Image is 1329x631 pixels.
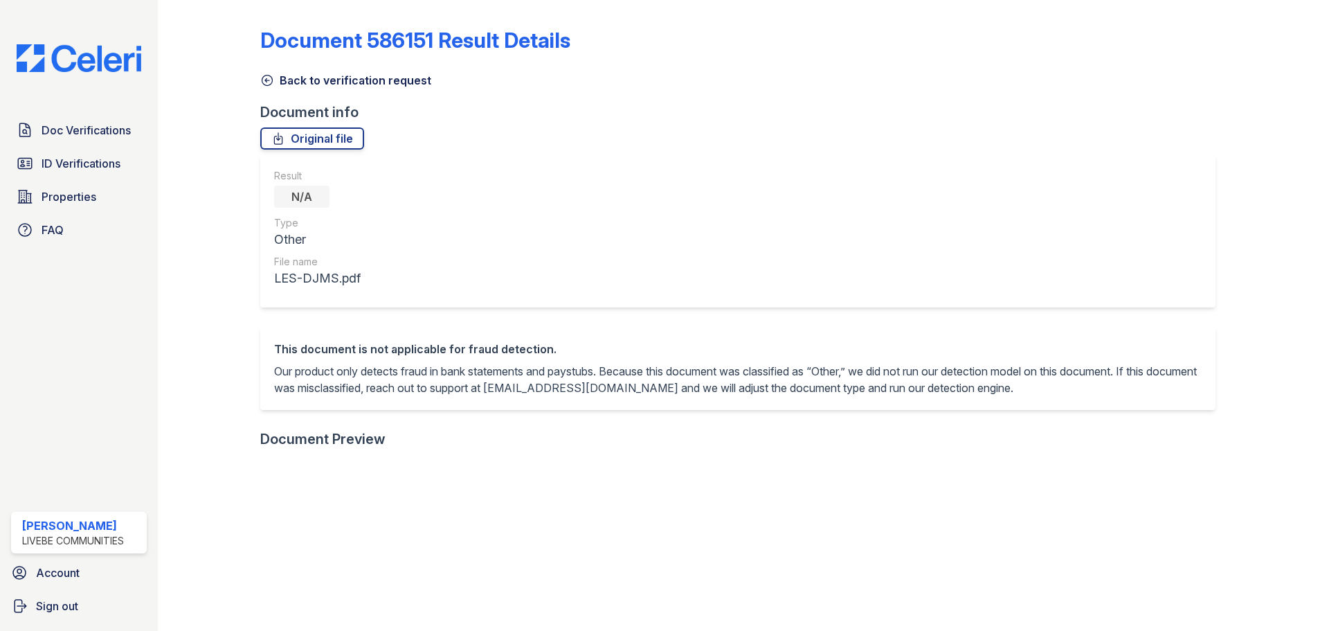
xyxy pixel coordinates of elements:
[6,44,152,72] img: CE_Logo_Blue-a8612792a0a2168367f1c8372b55b34899dd931a85d93a1a3d3e32e68fde9ad4.png
[11,216,147,244] a: FAQ
[274,186,329,208] div: N/A
[42,188,96,205] span: Properties
[22,517,124,534] div: [PERSON_NAME]
[11,150,147,177] a: ID Verifications
[36,565,80,581] span: Account
[274,169,361,183] div: Result
[22,534,124,548] div: LiveBe Communities
[274,216,361,230] div: Type
[274,341,1202,357] div: This document is not applicable for fraud detection.
[260,28,570,53] a: Document 586151 Result Details
[42,122,131,139] span: Doc Verifications
[6,592,152,620] a: Sign out
[274,230,361,249] div: Other
[260,72,431,89] a: Back to verification request
[36,598,78,614] span: Sign out
[42,222,64,238] span: FAQ
[274,255,361,269] div: File name
[260,429,386,449] div: Document Preview
[42,155,120,172] span: ID Verifications
[11,116,147,144] a: Doc Verifications
[274,269,361,288] div: LES-DJMS.pdf
[274,363,1202,396] p: Our product only detects fraud in bank statements and paystubs. Because this document was classif...
[11,183,147,211] a: Properties
[260,127,364,150] a: Original file
[260,103,1227,122] div: Document info
[6,559,152,587] a: Account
